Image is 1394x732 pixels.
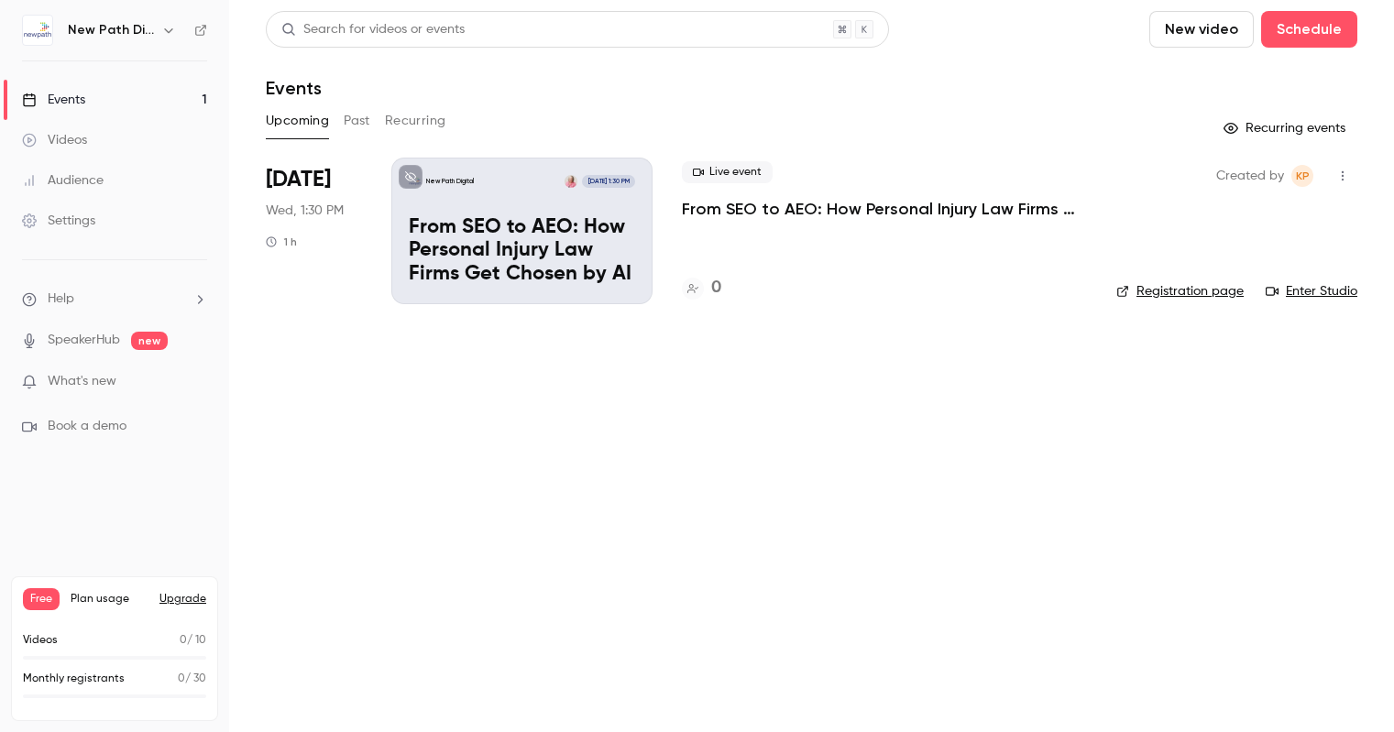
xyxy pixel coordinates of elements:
[266,158,362,304] div: Sep 17 Wed, 1:30 PM (America/New York)
[178,673,185,684] span: 0
[22,91,85,109] div: Events
[71,592,148,606] span: Plan usage
[266,235,297,249] div: 1 h
[23,588,60,610] span: Free
[1149,11,1254,48] button: New video
[68,21,154,39] h6: New Path Digital
[565,175,577,188] img: Kelly Paul
[344,106,370,136] button: Past
[1266,282,1357,300] a: Enter Studio
[180,632,206,649] p: / 10
[1215,114,1357,143] button: Recurring events
[22,212,95,230] div: Settings
[711,276,721,300] h4: 0
[48,290,74,309] span: Help
[48,372,116,391] span: What's new
[1261,11,1357,48] button: Schedule
[1116,282,1244,300] a: Registration page
[682,161,773,183] span: Live event
[682,198,1087,220] a: From SEO to AEO: How Personal Injury Law Firms Get Chosen by AI
[409,216,635,287] p: From SEO to AEO: How Personal Injury Law Firms Get Chosen by AI
[582,175,634,188] span: [DATE] 1:30 PM
[266,165,331,194] span: [DATE]
[426,177,474,186] p: New Path Digital
[1216,165,1284,187] span: Created by
[385,106,446,136] button: Recurring
[131,332,168,350] span: new
[23,632,58,649] p: Videos
[22,171,104,190] div: Audience
[180,635,187,646] span: 0
[159,592,206,606] button: Upgrade
[682,276,721,300] a: 0
[23,16,52,45] img: New Path Digital
[22,131,87,149] div: Videos
[22,290,207,309] li: help-dropdown-opener
[281,20,465,39] div: Search for videos or events
[178,671,206,687] p: / 30
[23,671,125,687] p: Monthly registrants
[1296,165,1310,187] span: KP
[266,77,322,99] h1: Events
[1291,165,1313,187] span: Kelly Paul
[48,331,120,350] a: SpeakerHub
[266,202,344,220] span: Wed, 1:30 PM
[48,417,126,436] span: Book a demo
[266,106,329,136] button: Upcoming
[391,158,653,304] a: From SEO to AEO: How Personal Injury Law Firms Get Chosen by AINew Path DigitalKelly Paul[DATE] 1...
